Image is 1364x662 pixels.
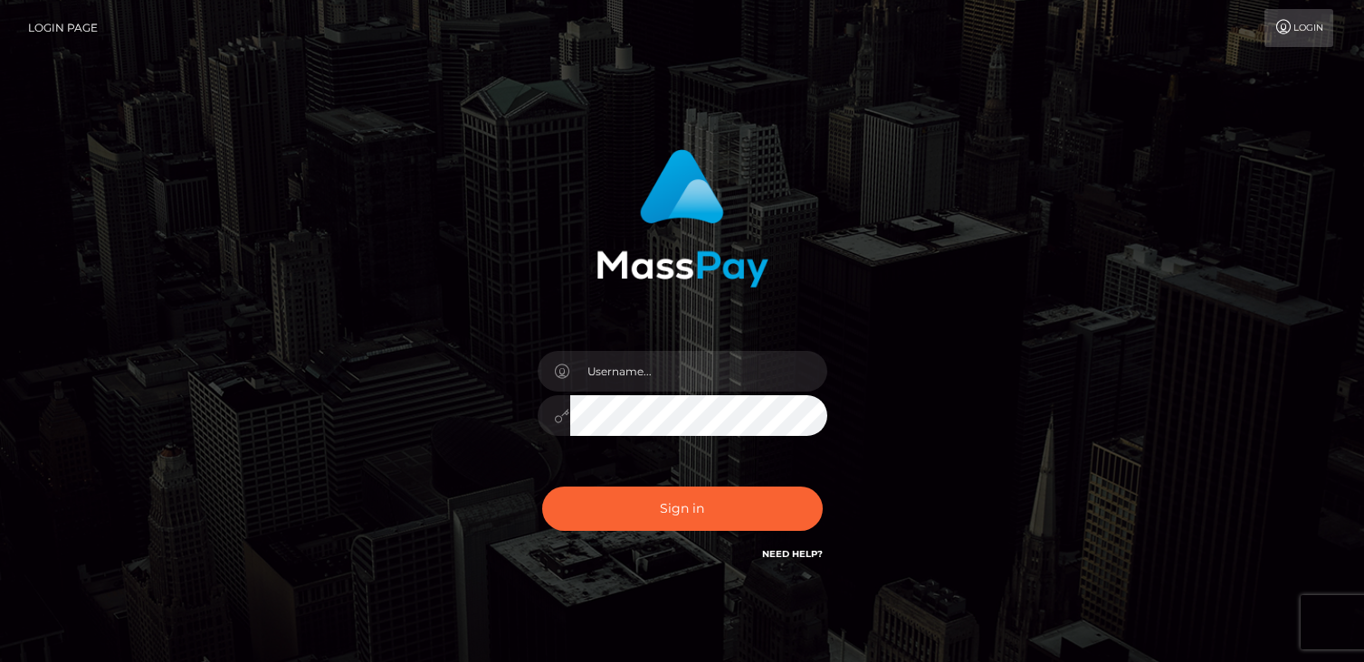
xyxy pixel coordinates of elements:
a: Need Help? [762,548,823,560]
button: Sign in [542,487,823,531]
input: Username... [570,351,827,392]
a: Login [1264,9,1333,47]
a: Login Page [28,9,98,47]
img: MassPay Login [596,149,768,288]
